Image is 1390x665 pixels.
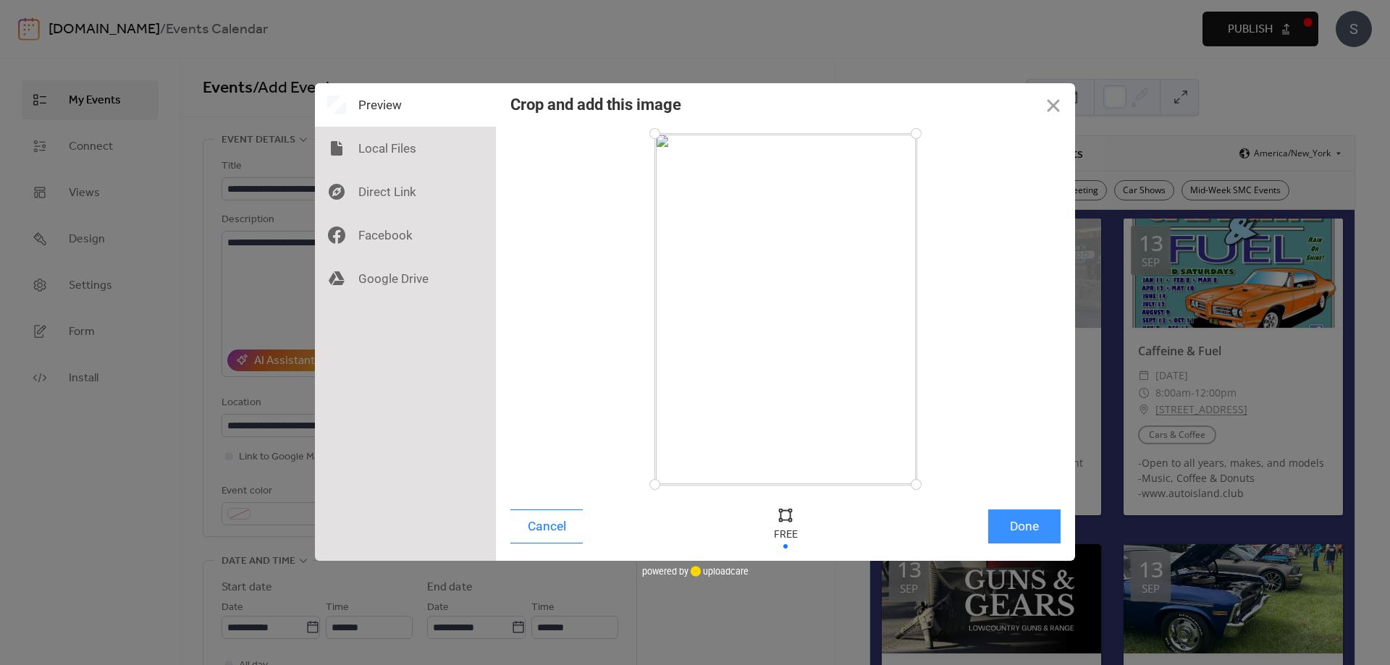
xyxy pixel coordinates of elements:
[315,213,496,257] div: Facebook
[315,83,496,127] div: Preview
[315,170,496,213] div: Direct Link
[510,96,681,114] div: Crop and add this image
[1032,83,1075,127] button: Close
[315,257,496,300] div: Google Drive
[642,561,749,583] div: powered by
[688,566,749,577] a: uploadcare
[510,509,583,543] button: Cancel
[988,509,1061,543] button: Done
[315,127,496,170] div: Local Files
